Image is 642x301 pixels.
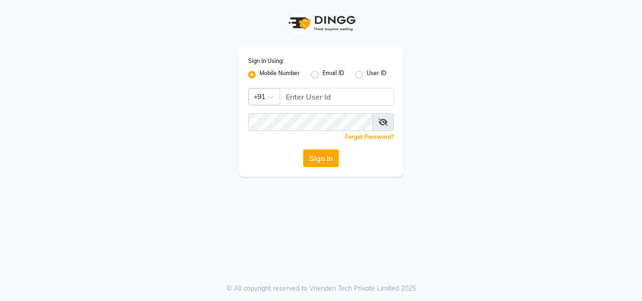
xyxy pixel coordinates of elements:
label: Mobile Number [259,69,300,80]
button: Sign In [303,149,339,167]
label: Sign In Using: [248,57,284,65]
a: Forgot Password? [345,133,394,140]
input: Username [280,88,394,106]
label: User ID [367,69,386,80]
input: Username [248,113,373,131]
label: Email ID [322,69,344,80]
img: logo1.svg [283,9,359,37]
